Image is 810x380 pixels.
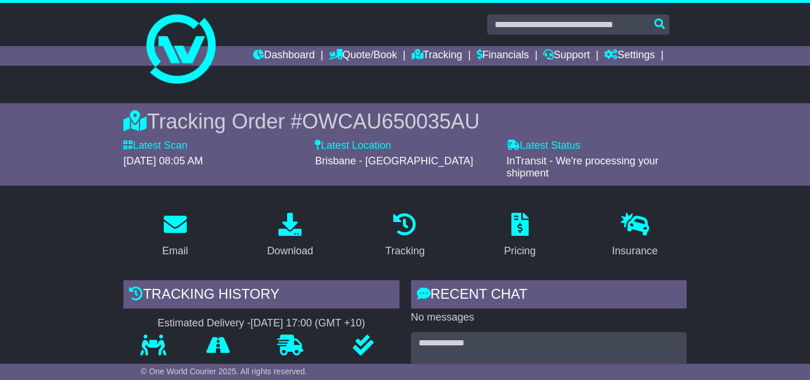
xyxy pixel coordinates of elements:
[411,311,687,324] p: No messages
[612,243,658,259] div: Insurance
[315,140,391,152] label: Latest Location
[378,209,432,263] a: Tracking
[183,362,254,375] p: In Transit
[496,209,543,263] a: Pricing
[504,243,536,259] div: Pricing
[253,362,327,375] p: Delivering
[123,280,399,311] div: Tracking history
[411,280,687,311] div: RECENT CHAT
[315,155,473,167] span: Brisbane - [GEOGRAPHIC_DATA]
[123,362,183,375] p: Pickup
[123,317,399,330] div: Estimated Delivery -
[155,209,195,263] a: Email
[141,367,307,376] span: © One World Courier 2025. All rights reserved.
[302,110,480,133] span: OWCAU650035AU
[543,46,590,66] a: Support
[253,46,315,66] a: Dashboard
[123,109,687,134] div: Tracking Order #
[477,46,529,66] a: Financials
[385,243,424,259] div: Tracking
[123,140,187,152] label: Latest Scan
[162,243,188,259] div: Email
[259,209,321,263] a: Download
[329,46,397,66] a: Quote/Book
[267,243,313,259] div: Download
[412,46,462,66] a: Tracking
[605,209,665,263] a: Insurance
[250,317,365,330] div: [DATE] 17:00 (GMT +10)
[327,362,400,375] p: Delivered
[604,46,655,66] a: Settings
[123,155,203,167] span: [DATE] 08:05 AM
[507,155,659,179] span: InTransit - We're processing your shipment
[507,140,581,152] label: Latest Status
